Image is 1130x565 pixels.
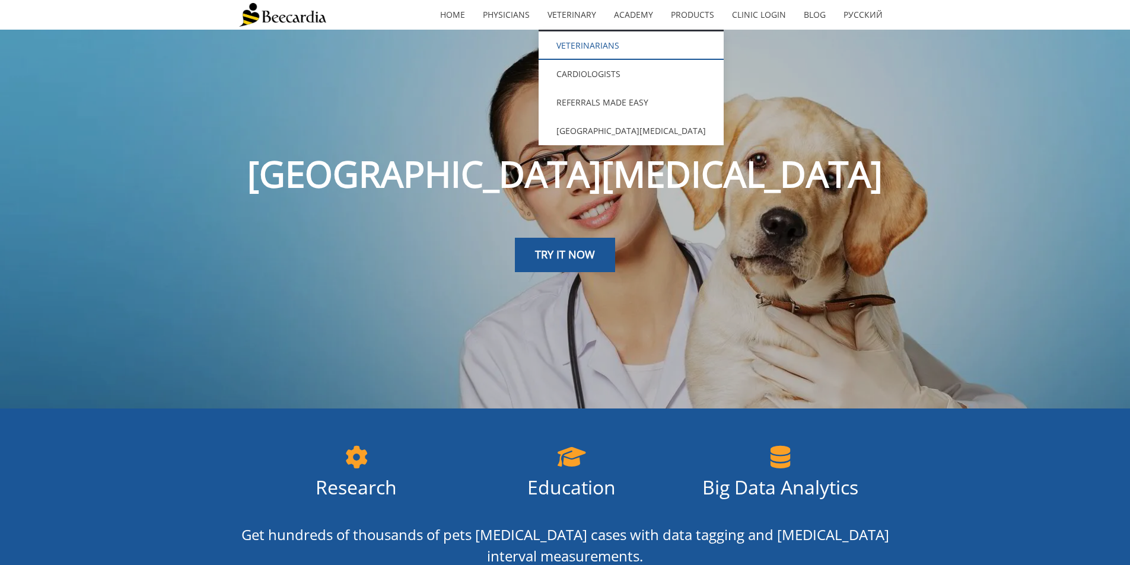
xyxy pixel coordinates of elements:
a: Veterinary [539,1,605,28]
a: Clinic Login [723,1,795,28]
a: Referrals Made Easy [539,88,724,117]
a: Veterinarians [539,31,724,60]
a: [GEOGRAPHIC_DATA][MEDICAL_DATA] [539,117,724,145]
a: Cardiologists [539,60,724,88]
a: Academy [605,1,662,28]
span: Education [527,474,616,500]
span: Research [316,474,397,500]
a: Physicians [474,1,539,28]
a: home [431,1,474,28]
a: TRY IT NOW [515,238,615,272]
span: [GEOGRAPHIC_DATA][MEDICAL_DATA] [247,149,883,198]
a: Blog [795,1,835,28]
span: TRY IT NOW [535,247,595,261]
a: Products [662,1,723,28]
span: Big Data Analytics [702,474,858,500]
img: Beecardia [239,3,326,27]
a: Русский [835,1,892,28]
